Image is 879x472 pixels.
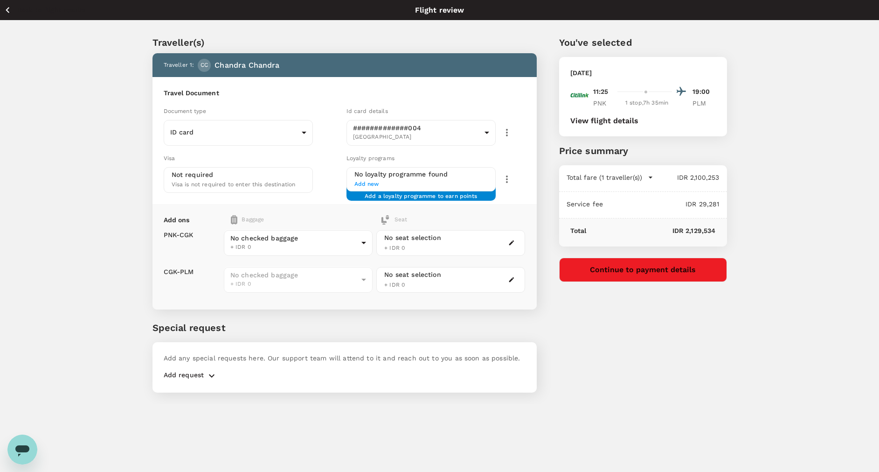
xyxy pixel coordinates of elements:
[603,199,719,209] p: IDR 29,281
[559,35,727,49] p: You've selected
[570,226,587,235] p: Total
[224,230,373,256] div: No checked baggage+ IDR 0
[593,87,609,97] p: 11:25
[230,270,358,280] span: No checked baggage
[4,4,85,16] button: Back to flight results
[164,267,194,276] p: CGK - PLM
[622,99,672,108] div: 1 stop , 7h 35min
[164,353,526,363] p: Add any special requests here. Our support team will attend to it and reach out to you as soon as...
[559,258,727,282] button: Continue to payment details
[224,267,373,293] div: No checked baggage+ IDR 0
[570,86,589,105] img: QG
[653,173,720,182] p: IDR 2,100,253
[567,199,603,209] p: Service fee
[593,99,616,108] p: PNK
[164,121,313,144] div: ID card
[586,226,715,235] p: IDR 2,129,534
[215,60,279,71] p: Chandra Chandra
[692,99,716,108] p: PLM
[230,233,358,243] span: No checked baggage
[152,321,537,335] p: Special request
[384,282,405,288] span: + IDR 0
[354,169,488,180] h6: No loyalty programme found
[231,215,237,225] img: baggage-icon
[172,170,214,179] p: Not required
[230,243,358,252] span: + IDR 0
[346,108,388,114] span: Id card details
[570,68,592,77] p: [DATE]
[353,133,481,142] span: [GEOGRAPHIC_DATA]
[346,117,496,148] div: #############004[GEOGRAPHIC_DATA]
[164,230,194,240] p: PNK - CGK
[7,435,37,465] iframe: Button to launch messaging window
[170,127,298,137] p: ID card
[346,155,395,162] span: Loyalty programs
[17,5,85,14] p: Back to flight results
[567,173,642,182] p: Total fare (1 traveller(s))
[164,61,194,70] p: Traveller 1 :
[567,173,653,182] button: Total fare (1 traveller(s))
[164,155,175,162] span: Visa
[230,280,358,289] span: + IDR 0
[559,144,727,158] p: Price summary
[415,5,464,16] p: Flight review
[384,270,441,280] div: No seat selection
[164,88,526,99] h6: Travel Document
[381,215,407,225] div: Seat
[172,181,296,188] span: Visa is not required to enter this destination
[152,35,537,49] p: Traveller(s)
[201,61,208,70] span: CC
[353,123,479,133] p: #############004
[381,215,390,225] img: baggage-icon
[570,117,638,125] button: View flight details
[692,87,716,97] p: 19:00
[231,215,339,225] div: Baggage
[365,192,477,193] span: Add a loyalty programme to earn points
[164,215,190,225] p: Add ons
[384,233,441,243] div: No seat selection
[354,180,488,189] span: Add new
[164,108,207,114] span: Document type
[384,245,405,251] span: + IDR 0
[164,370,204,381] p: Add request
